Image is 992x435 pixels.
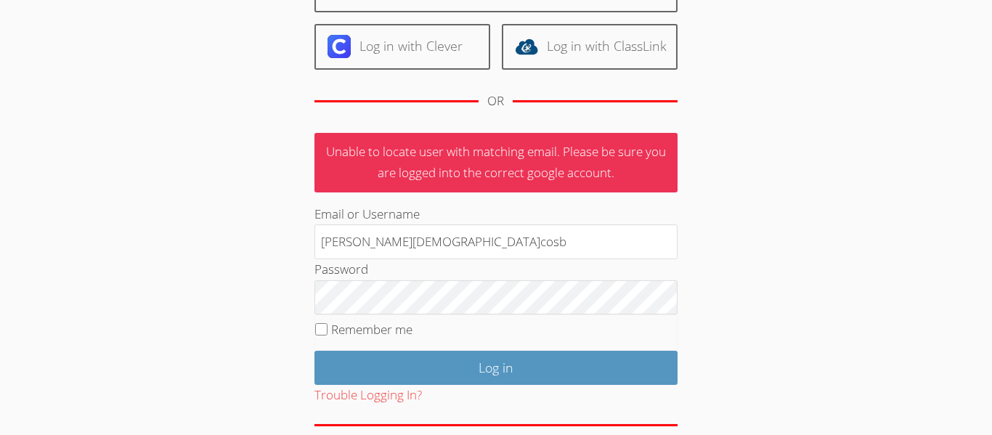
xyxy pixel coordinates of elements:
[328,35,351,58] img: clever-logo-6eab21bc6e7a338710f1a6ff85c0baf02591cd810cc4098c63d3a4b26e2feb20.svg
[515,35,538,58] img: classlink-logo-d6bb404cc1216ec64c9a2012d9dc4662098be43eaf13dc465df04b49fa7ab582.svg
[314,206,420,222] label: Email or Username
[314,24,490,70] a: Log in with Clever
[314,133,678,192] p: Unable to locate user with matching email. Please be sure you are logged into the correct google ...
[487,91,504,112] div: OR
[314,351,678,385] input: Log in
[331,321,412,338] label: Remember me
[502,24,678,70] a: Log in with ClassLink
[314,261,368,277] label: Password
[314,385,422,406] button: Trouble Logging In?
